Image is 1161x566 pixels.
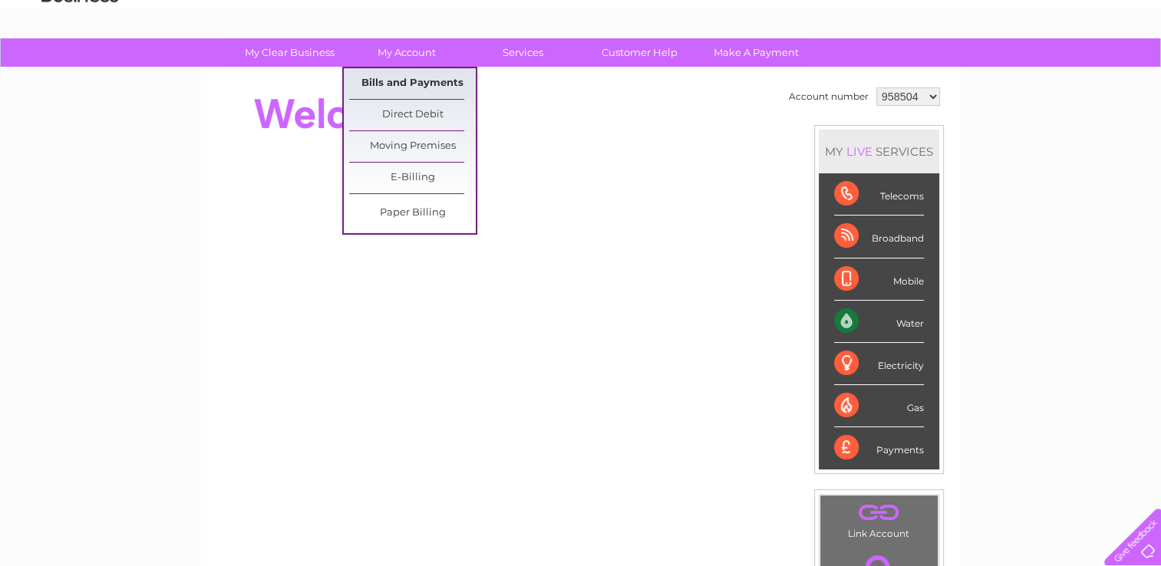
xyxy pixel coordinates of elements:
a: Telecoms [972,65,1018,77]
td: Link Account [820,495,938,543]
a: Contact [1059,65,1097,77]
a: Water [891,65,920,77]
div: Broadband [834,216,924,258]
div: Telecoms [834,173,924,216]
div: Payments [834,427,924,469]
a: Log out [1110,65,1146,77]
div: MY SERVICES [819,130,939,173]
div: Mobile [834,258,924,301]
a: Blog [1027,65,1050,77]
a: Customer Help [576,38,703,67]
img: logo.png [41,40,119,87]
a: . [824,499,934,526]
a: Bills and Payments [349,68,476,99]
div: Gas [834,385,924,427]
div: Water [834,301,924,343]
a: Services [460,38,586,67]
td: Account number [785,84,872,110]
a: My Account [343,38,470,67]
a: E-Billing [349,163,476,193]
a: 0333 014 3131 [872,8,978,27]
a: Make A Payment [693,38,820,67]
div: LIVE [843,144,876,159]
div: Electricity [834,343,924,385]
div: Clear Business is a trading name of Verastar Limited (registered in [GEOGRAPHIC_DATA] No. 3667643... [219,8,944,74]
a: Moving Premises [349,131,476,162]
a: Energy [929,65,963,77]
a: Direct Debit [349,100,476,130]
a: Paper Billing [349,198,476,229]
a: My Clear Business [226,38,353,67]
